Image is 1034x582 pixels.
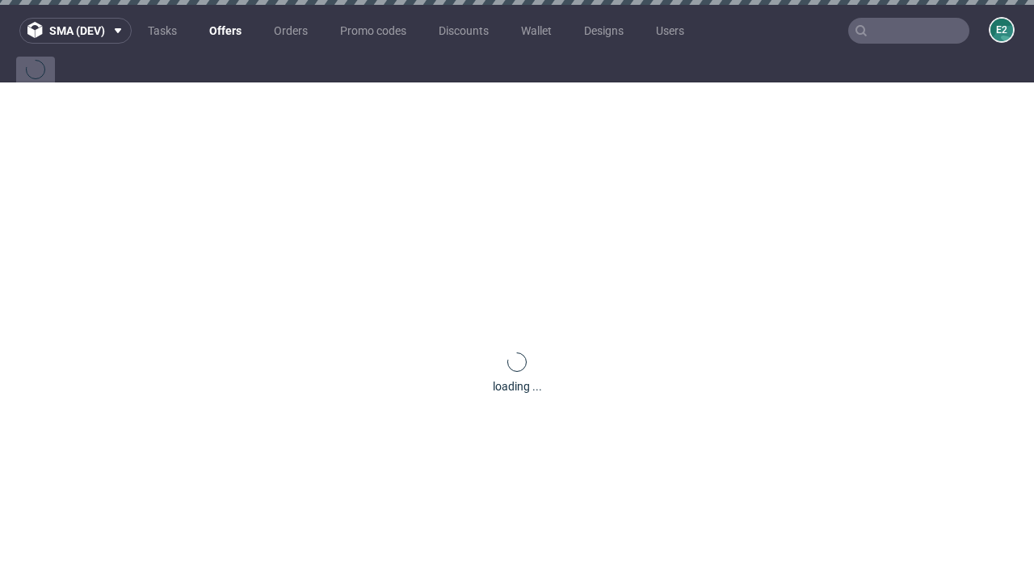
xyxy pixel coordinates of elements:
a: Offers [200,18,251,44]
a: Promo codes [330,18,416,44]
a: Discounts [429,18,498,44]
a: Orders [264,18,317,44]
button: sma (dev) [19,18,132,44]
span: sma (dev) [49,25,105,36]
figcaption: e2 [990,19,1013,41]
a: Users [646,18,694,44]
div: loading ... [493,378,542,394]
a: Designs [574,18,633,44]
a: Wallet [511,18,561,44]
a: Tasks [138,18,187,44]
